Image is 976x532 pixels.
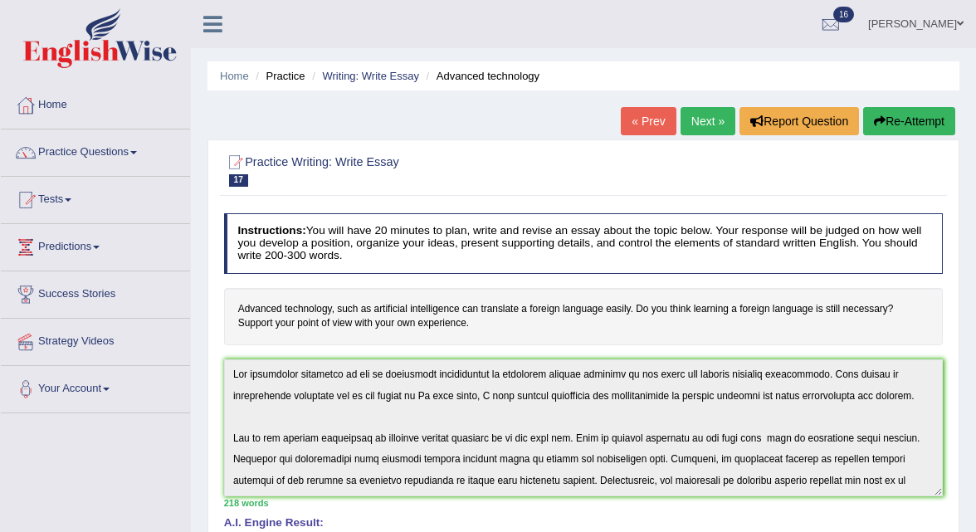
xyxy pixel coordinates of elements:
[1,224,190,266] a: Predictions
[224,152,670,187] h2: Practice Writing: Write Essay
[1,177,190,218] a: Tests
[1,271,190,313] a: Success Stories
[1,319,190,360] a: Strategy Videos
[833,7,854,22] span: 16
[229,174,248,187] span: 17
[322,70,419,82] a: Writing: Write Essay
[224,517,944,530] h4: A.I. Engine Result:
[224,288,944,345] h4: Advanced technology, such as artificial intelligence can translate a foreign language easily. Do ...
[1,82,190,124] a: Home
[681,107,735,135] a: Next »
[863,107,955,135] button: Re-Attempt
[1,366,190,408] a: Your Account
[224,496,944,510] div: 218 words
[251,68,305,84] li: Practice
[1,129,190,171] a: Practice Questions
[422,68,540,84] li: Advanced technology
[739,107,859,135] button: Report Question
[220,70,249,82] a: Home
[237,224,305,237] b: Instructions:
[621,107,676,135] a: « Prev
[224,213,944,273] h4: You will have 20 minutes to plan, write and revise an essay about the topic below. Your response ...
